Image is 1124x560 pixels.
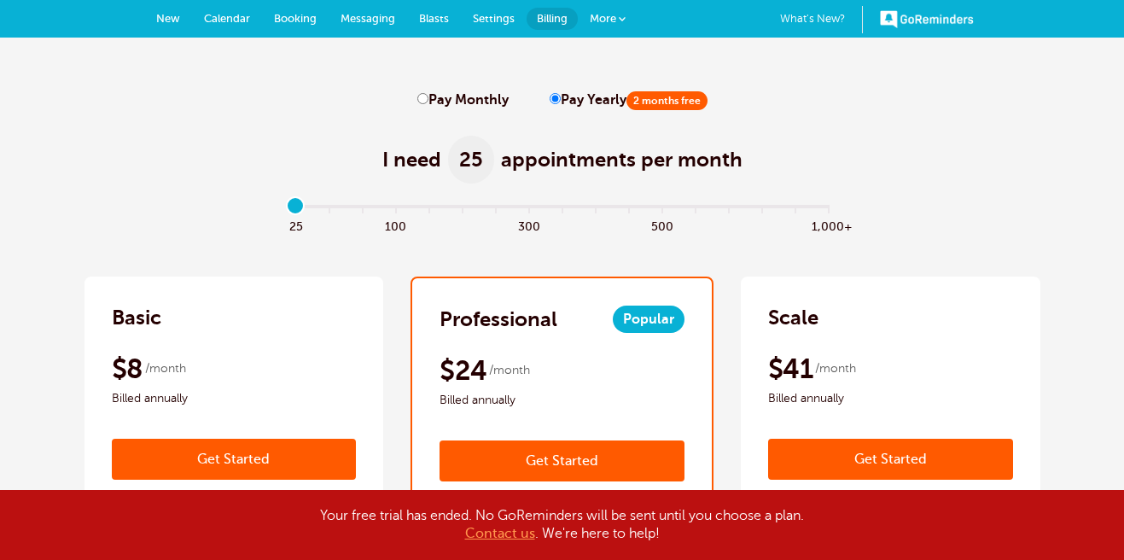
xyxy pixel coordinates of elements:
[473,12,515,25] span: Settings
[112,304,161,331] h2: Basic
[768,439,1013,480] a: Get Started
[341,12,395,25] span: Messaging
[448,136,494,184] span: 25
[645,215,678,235] span: 500
[204,12,250,25] span: Calendar
[440,440,684,481] a: Get Started
[145,359,186,379] span: /month
[489,360,530,381] span: /month
[590,12,616,25] span: More
[812,215,845,235] span: 1,000+
[768,388,1013,409] span: Billed annually
[417,92,509,108] label: Pay Monthly
[379,215,412,235] span: 100
[626,91,708,110] span: 2 months free
[527,8,578,30] a: Billing
[780,6,863,33] a: What's New?
[501,146,743,173] span: appointments per month
[279,215,312,235] span: 25
[156,12,180,25] span: New
[440,353,486,388] span: $24
[613,306,684,333] span: Popular
[768,352,812,386] span: $41
[550,92,708,108] label: Pay Yearly
[465,526,535,541] a: Contact us
[382,146,441,173] span: I need
[417,93,428,104] input: Pay Monthly
[274,12,317,25] span: Booking
[550,93,561,104] input: Pay Yearly2 months free
[419,12,449,25] span: Blasts
[537,12,568,25] span: Billing
[112,352,143,386] span: $8
[136,507,989,543] div: Your free trial has ended. No GoReminders will be sent until you choose a plan. . We're here to h...
[440,306,557,333] h2: Professional
[768,304,818,331] h2: Scale
[112,388,357,409] span: Billed annually
[112,439,357,480] a: Get Started
[815,359,856,379] span: /month
[512,215,545,235] span: 300
[440,390,684,411] span: Billed annually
